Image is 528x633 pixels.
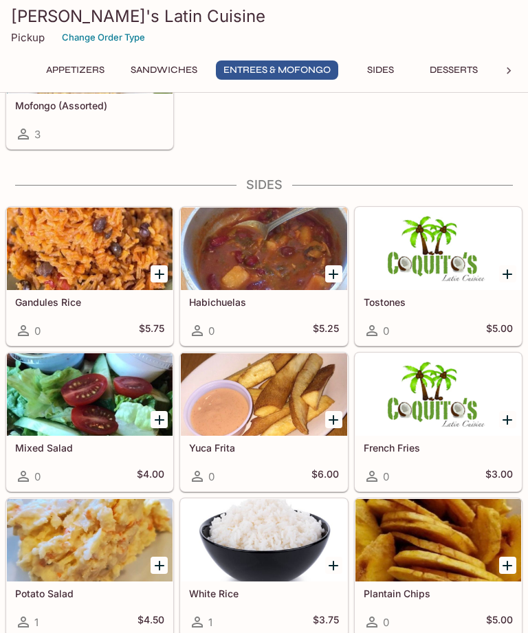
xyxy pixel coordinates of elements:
span: 3 [34,128,41,141]
h5: Mixed Salad [15,442,164,454]
h5: $4.50 [137,614,164,630]
span: 0 [34,324,41,337]
div: French Fries [355,353,521,436]
h4: Sides [5,177,522,192]
h5: Potato Salad [15,588,164,599]
button: Add White Rice [325,557,342,574]
div: Potato Salad [7,499,173,581]
a: Habichuelas0$5.25 [180,207,347,346]
a: Yuca Frita0$6.00 [180,353,347,491]
button: Entrees & Mofongo [216,60,338,80]
h5: Yuca Frita [189,442,338,454]
h5: $5.25 [313,322,339,339]
button: Add Plantain Chips [499,557,516,574]
h5: $4.00 [137,468,164,485]
h5: Habichuelas [189,296,338,308]
span: 0 [208,470,214,483]
h5: White Rice [189,588,338,599]
h5: French Fries [364,442,513,454]
h5: Gandules Rice [15,296,164,308]
h5: $3.00 [485,468,513,485]
button: Add Mixed Salad [151,411,168,428]
button: Add Potato Salad [151,557,168,574]
a: Mixed Salad0$4.00 [6,353,173,491]
span: 0 [383,470,389,483]
p: Pickup [11,31,45,44]
button: Sides [349,60,411,80]
span: 0 [34,470,41,483]
h5: $5.00 [486,614,513,630]
h5: $5.75 [139,322,164,339]
button: Add French Fries [499,411,516,428]
h5: $6.00 [311,468,339,485]
button: Add Habichuelas [325,265,342,282]
h3: [PERSON_NAME]'s Latin Cuisine [11,5,517,27]
div: Mixed Salad [7,353,173,436]
button: Add Yuca Frita [325,411,342,428]
div: Gandules Rice [7,208,173,290]
h5: Plantain Chips [364,588,513,599]
a: French Fries0$3.00 [355,353,522,491]
h5: Mofongo (Assorted) [15,100,164,111]
button: Desserts [422,60,485,80]
div: Plantain Chips [355,499,521,581]
h5: Tostones [364,296,513,308]
button: Change Order Type [56,27,151,48]
h5: $5.00 [486,322,513,339]
span: 0 [383,324,389,337]
span: 1 [208,616,212,629]
button: Sandwiches [123,60,205,80]
button: Appetizers [38,60,112,80]
a: Gandules Rice0$5.75 [6,207,173,346]
button: Add Tostones [499,265,516,282]
h5: $3.75 [313,614,339,630]
a: Tostones0$5.00 [355,207,522,346]
div: Yuca Frita [181,353,346,436]
div: Mofongo (Assorted) [7,11,173,93]
button: Add Gandules Rice [151,265,168,282]
div: White Rice [181,499,346,581]
div: Habichuelas [181,208,346,290]
span: 0 [208,324,214,337]
div: Tostones [355,208,521,290]
span: 0 [383,616,389,629]
span: 1 [34,616,38,629]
